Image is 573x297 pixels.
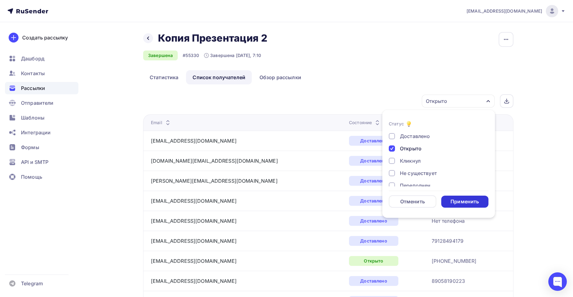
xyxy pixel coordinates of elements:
div: Применить [451,198,479,205]
div: Нет телефона [432,217,465,225]
div: Доставлено [349,196,398,206]
div: Email [151,120,172,126]
div: Доставлено [349,276,398,286]
a: Дашборд [5,52,78,65]
a: [EMAIL_ADDRESS][DOMAIN_NAME] [151,258,237,264]
span: Контакты [21,70,45,77]
a: Обзор рассылки [253,70,308,84]
div: Доставлено [349,216,398,226]
div: Создать рассылку [22,34,68,41]
a: Список получателей [186,70,252,84]
div: 79128494179 [432,237,464,245]
a: [EMAIL_ADDRESS][DOMAIN_NAME] [151,218,237,224]
button: Открыто [421,94,495,108]
a: Контакты [5,67,78,79]
div: Завершена [143,51,178,60]
a: Формы [5,141,78,153]
div: Переполнен [400,182,430,189]
a: [PERSON_NAME][EMAIL_ADDRESS][DOMAIN_NAME] [151,178,278,184]
div: Доставлено [400,132,430,140]
div: Отменить [400,198,425,205]
h2: Копия Презентация 2 [158,32,267,44]
div: Открыто [426,97,447,105]
div: Доставлено [349,156,398,166]
div: #55330 [183,52,199,59]
a: Рассылки [5,82,78,94]
span: API и SMTP [21,158,48,166]
div: Статус [389,121,404,127]
a: Отправители [5,97,78,109]
span: Шаблоны [21,114,44,121]
span: [EMAIL_ADDRESS][DOMAIN_NAME] [467,8,542,14]
span: Telegram [21,280,43,287]
span: Дашборд [21,55,44,62]
ul: Открыто [382,110,495,218]
a: [EMAIL_ADDRESS][DOMAIN_NAME] [467,5,566,17]
a: [EMAIL_ADDRESS][DOMAIN_NAME] [151,198,237,204]
div: Кликнул [400,157,421,165]
div: Не существует [400,169,437,177]
span: Интеграции [21,129,51,136]
div: Открыто [349,256,398,266]
span: Помощь [21,173,42,181]
div: Доставлено [349,176,398,186]
div: 89058190223 [432,277,465,285]
div: Доставлено [349,236,398,246]
div: Завершена [DATE], 7:10 [204,52,261,59]
a: Статистика [143,70,185,84]
div: Состояние [349,120,381,126]
div: [PHONE_NUMBER] [432,257,477,265]
div: Открыто [400,145,421,152]
a: Шаблоны [5,112,78,124]
div: Доставлено [349,136,398,146]
span: Отправители [21,99,54,107]
a: [EMAIL_ADDRESS][DOMAIN_NAME] [151,138,237,144]
a: [EMAIL_ADDRESS][DOMAIN_NAME] [151,278,237,284]
span: Рассылки [21,84,45,92]
span: Формы [21,144,39,151]
a: [EMAIL_ADDRESS][DOMAIN_NAME] [151,238,237,244]
a: [DOMAIN_NAME][EMAIL_ADDRESS][DOMAIN_NAME] [151,158,278,164]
